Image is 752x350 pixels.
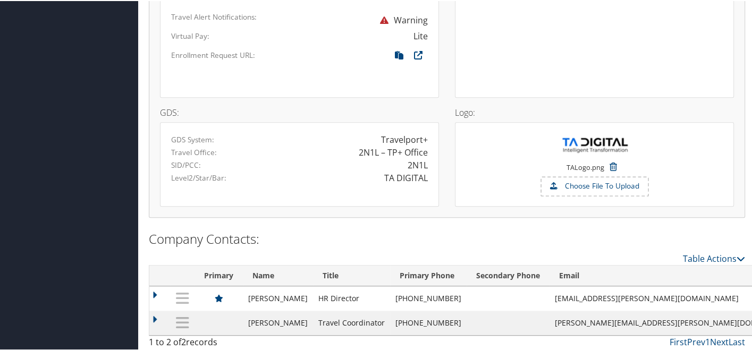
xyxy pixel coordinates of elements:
[375,13,428,25] span: Warning
[171,49,255,59] label: Enrollment Request URL:
[181,335,186,347] span: 2
[705,335,710,347] a: 1
[390,310,467,334] td: [PHONE_NUMBER]
[171,146,217,157] label: Travel Office:
[455,107,734,116] h4: Logo:
[359,145,428,158] div: 2N1L – TP+ Office
[171,172,226,182] label: Level2/Star/Bar:
[313,264,390,285] th: Title
[171,30,209,40] label: Virtual Pay:
[149,229,745,247] h2: Company Contacts:
[313,285,390,310] td: HR Director
[710,335,729,347] a: Next
[729,335,745,347] a: Last
[467,264,550,285] th: Secondary Phone
[683,252,745,263] a: Table Actions
[390,285,467,310] td: [PHONE_NUMBER]
[687,335,705,347] a: Prev
[557,132,632,156] img: TALogo.png
[542,176,648,194] label: Choose File To Upload
[243,264,313,285] th: Name
[567,161,604,182] small: TALogo.png
[243,285,313,310] td: [PERSON_NAME]
[384,170,428,183] div: TA DIGITAL
[171,133,214,144] label: GDS System:
[195,264,243,285] th: Primary
[670,335,687,347] a: First
[390,264,467,285] th: Primary Phone
[171,11,257,21] label: Travel Alert Notifications:
[171,159,201,169] label: SID/PCC:
[413,29,428,41] div: Lite
[408,158,428,170] div: 2N1L
[160,107,439,116] h4: GDS:
[243,310,313,334] td: [PERSON_NAME]
[381,132,428,145] div: Travelport+
[313,310,390,334] td: Travel Coordinator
